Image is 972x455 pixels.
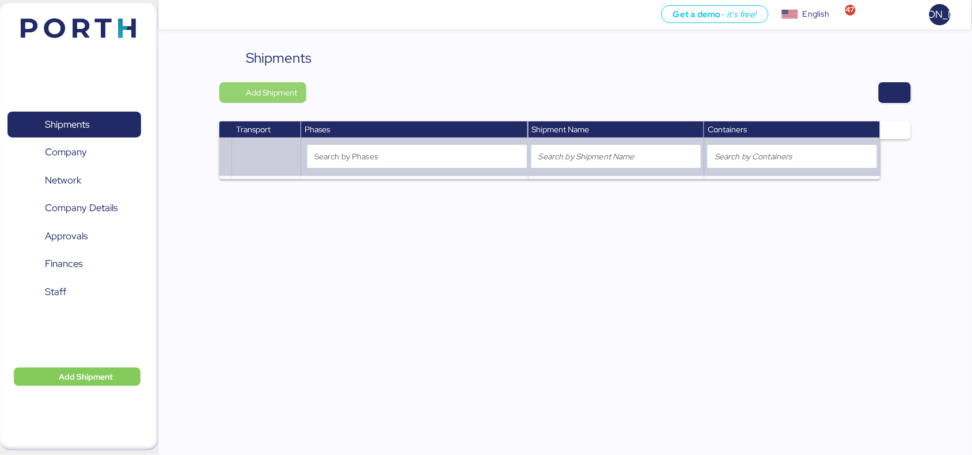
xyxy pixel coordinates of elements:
div: English [803,8,829,20]
span: Finances [45,255,82,272]
span: Add Shipment [59,370,113,384]
a: Network [7,167,141,194]
a: Finances [7,251,141,277]
a: Company [7,139,141,166]
span: Staff [45,284,66,300]
input: Search by Shipment Name [538,150,694,163]
span: Phases [305,124,331,135]
a: Company Details [7,195,141,221]
span: Transport [236,124,271,135]
span: Company [45,144,87,160]
a: Staff [7,279,141,305]
a: Shipments [7,112,141,138]
span: Approvals [45,228,88,244]
span: Shipments [45,116,89,133]
a: Approvals [7,223,141,250]
span: Company Details [45,200,117,216]
input: Search by Containers [715,150,870,163]
button: Add Shipment [219,82,306,103]
span: Network [45,172,81,189]
button: Add Shipment [14,368,141,386]
span: Shipment Name [532,124,590,135]
div: Shipments [246,48,312,68]
button: Menu [165,5,185,25]
span: Add Shipment [246,86,297,100]
span: Containers [708,124,747,135]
